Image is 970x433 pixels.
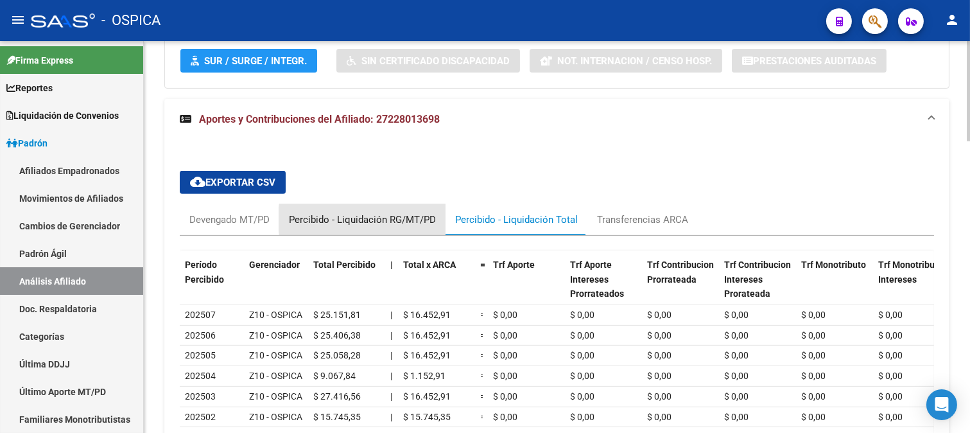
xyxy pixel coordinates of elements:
[403,391,451,402] span: $ 16.452,91
[390,350,392,360] span: |
[801,371,826,381] span: $ 0,00
[724,391,749,402] span: $ 0,00
[180,251,244,323] datatable-header-cell: Período Percibido
[190,177,275,188] span: Exportar CSV
[313,412,361,422] span: $ 15.745,35
[313,330,361,340] span: $ 25.406,38
[244,251,308,323] datatable-header-cell: Gerenciador
[6,53,73,67] span: Firma Express
[493,371,517,381] span: $ 0,00
[493,391,517,402] span: $ 0,00
[204,55,307,67] span: SUR / SURGE / INTEGR.
[801,350,826,360] span: $ 0,00
[570,350,594,360] span: $ 0,00
[878,391,903,402] span: $ 0,00
[878,310,903,320] span: $ 0,00
[801,310,826,320] span: $ 0,00
[753,55,876,67] span: Prestaciones Auditadas
[647,371,671,381] span: $ 0,00
[289,213,436,227] div: Percibido - Liquidación RG/MT/PD
[565,251,642,323] datatable-header-cell: Trf Aporte Intereses Prorrateados
[390,371,392,381] span: |
[185,350,216,360] span: 202505
[480,412,485,422] span: =
[724,330,749,340] span: $ 0,00
[390,330,392,340] span: |
[403,350,451,360] span: $ 16.452,91
[926,389,957,420] div: Open Intercom Messenger
[336,49,520,73] button: Sin Certificado Discapacidad
[361,55,510,67] span: Sin Certificado Discapacidad
[480,330,485,340] span: =
[185,391,216,402] span: 202503
[390,310,392,320] span: |
[878,412,903,422] span: $ 0,00
[313,310,361,320] span: $ 25.151,81
[190,174,205,190] mat-icon: cloud_download
[249,350,302,360] span: Z10 - OSPICA
[398,251,475,323] datatable-header-cell: Total x ARCA
[249,391,302,402] span: Z10 - OSPICA
[10,12,26,28] mat-icon: menu
[101,6,160,35] span: - OSPICA
[719,251,796,323] datatable-header-cell: Trf Contribucion Intereses Prorateada
[185,412,216,422] span: 202502
[480,310,485,320] span: =
[493,412,517,422] span: $ 0,00
[403,371,446,381] span: $ 1.152,91
[570,310,594,320] span: $ 0,00
[385,251,398,323] datatable-header-cell: |
[801,412,826,422] span: $ 0,00
[403,260,456,270] span: Total x ARCA
[944,12,960,28] mat-icon: person
[249,371,302,381] span: Z10 - OSPICA
[6,109,119,123] span: Liquidación de Convenios
[493,260,535,270] span: Trf Aporte
[390,391,392,402] span: |
[488,251,565,323] datatable-header-cell: Trf Aporte
[724,371,749,381] span: $ 0,00
[199,113,440,125] span: Aportes y Contribuciones del Afiliado: 27228013698
[6,81,53,95] span: Reportes
[249,310,302,320] span: Z10 - OSPICA
[801,391,826,402] span: $ 0,00
[873,251,950,323] datatable-header-cell: Trf Monotributo Intereses
[185,260,224,285] span: Período Percibido
[403,330,451,340] span: $ 16.452,91
[480,391,485,402] span: =
[180,171,286,194] button: Exportar CSV
[185,371,216,381] span: 202504
[475,251,488,323] datatable-header-cell: =
[647,350,671,360] span: $ 0,00
[570,412,594,422] span: $ 0,00
[801,260,866,270] span: Trf Monotributo
[570,330,594,340] span: $ 0,00
[878,330,903,340] span: $ 0,00
[313,371,356,381] span: $ 9.067,84
[480,260,485,270] span: =
[189,213,270,227] div: Devengado MT/PD
[480,350,485,360] span: =
[249,260,300,270] span: Gerenciador
[493,350,517,360] span: $ 0,00
[642,251,719,323] datatable-header-cell: Trf Contribucion Prorrateada
[403,310,451,320] span: $ 16.452,91
[480,371,485,381] span: =
[724,260,791,299] span: Trf Contribucion Intereses Prorateada
[493,310,517,320] span: $ 0,00
[6,136,48,150] span: Padrón
[647,330,671,340] span: $ 0,00
[570,391,594,402] span: $ 0,00
[647,391,671,402] span: $ 0,00
[878,350,903,360] span: $ 0,00
[185,310,216,320] span: 202507
[878,260,943,285] span: Trf Monotributo Intereses
[249,412,302,422] span: Z10 - OSPICA
[647,260,714,285] span: Trf Contribucion Prorrateada
[390,260,393,270] span: |
[724,350,749,360] span: $ 0,00
[597,213,688,227] div: Transferencias ARCA
[796,251,873,323] datatable-header-cell: Trf Monotributo
[878,371,903,381] span: $ 0,00
[801,330,826,340] span: $ 0,00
